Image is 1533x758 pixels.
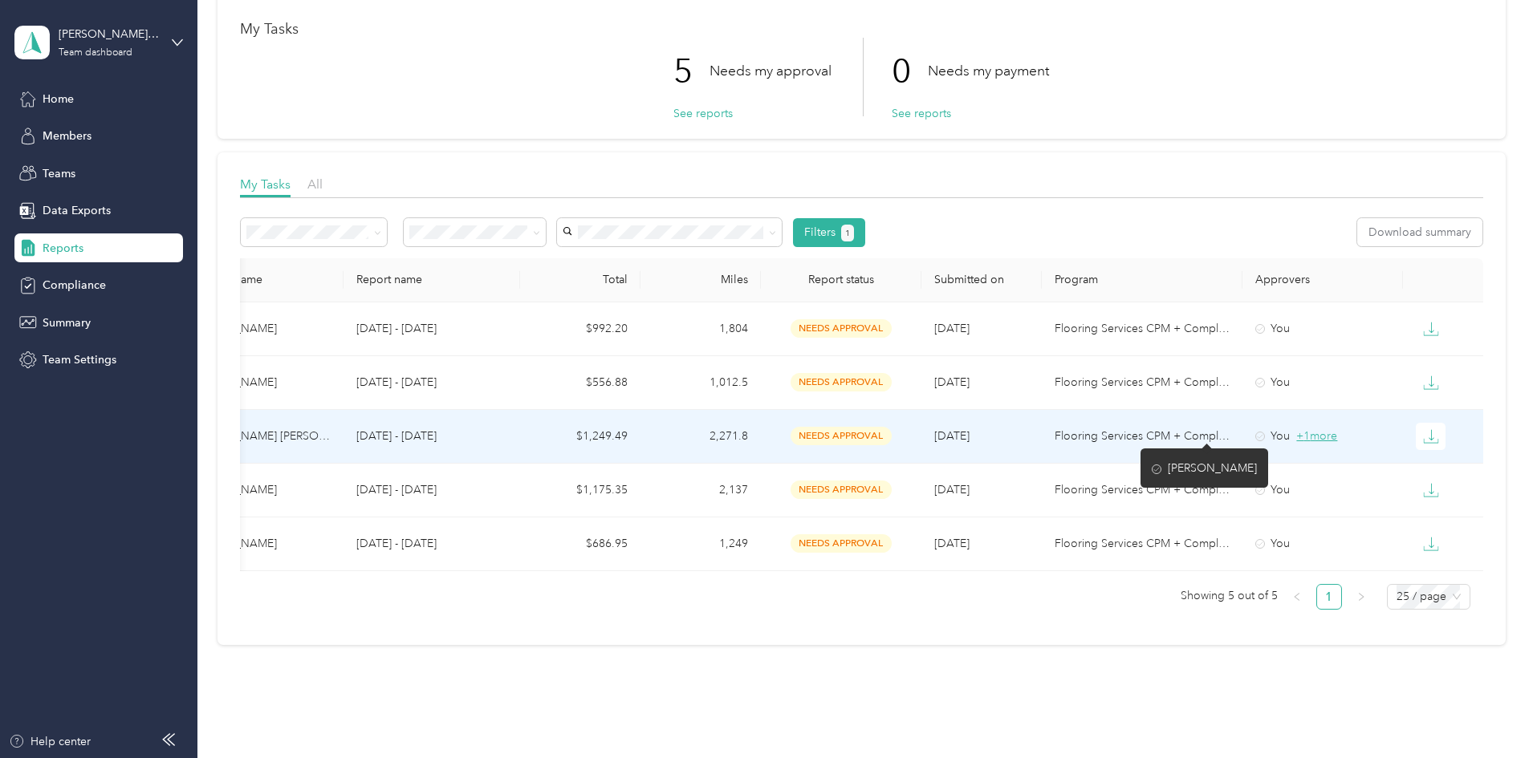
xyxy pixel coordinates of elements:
p: [DATE] - [DATE] [356,481,507,499]
span: All [307,176,323,192]
span: needs approval [791,373,892,391]
span: needs approval [791,427,892,445]
div: You [1255,535,1390,553]
td: 1,249 [640,517,761,571]
div: Page Size [1387,584,1470,610]
button: Filters1 [793,218,866,247]
span: 25 / page [1397,585,1461,609]
button: Help center [9,733,91,750]
p: Flooring Services CPM + Compliance [1055,481,1230,499]
p: Flooring Services CPM + Compliance [1055,535,1230,553]
p: Flooring Services CPM + Compliance [1055,428,1230,445]
a: 1 [1317,585,1341,609]
div: [PERSON_NAME] [188,320,331,338]
button: See reports [673,105,733,122]
div: [PERSON_NAME] [1152,460,1257,476]
span: + 1 more [1296,429,1337,443]
span: left [1292,592,1302,602]
span: Team Settings [43,351,116,368]
div: [PERSON_NAME] Team [59,26,159,43]
button: right [1348,584,1374,610]
button: left [1284,584,1310,610]
td: Flooring Services CPM + Compliance [1042,464,1242,517]
div: [PERSON_NAME] [188,481,331,499]
th: Program [1042,258,1242,302]
td: Flooring Services CPM + Compliance [1042,517,1242,571]
span: Compliance [43,277,106,294]
td: $1,175.35 [520,464,640,517]
div: You [1255,374,1390,391]
td: 2,271.8 [640,410,761,464]
div: Member name [188,273,331,286]
button: See reports [892,105,951,122]
td: Flooring Services CPM + Compliance [1042,356,1242,410]
span: [DATE] [934,483,970,497]
div: [PERSON_NAME] [PERSON_NAME] [188,428,331,445]
div: You [1255,428,1390,445]
iframe: Everlance-gr Chat Button Frame [1443,668,1533,758]
td: Flooring Services CPM + Compliance [1042,302,1242,356]
td: $556.88 [520,356,640,410]
div: Total [533,273,628,286]
li: Previous Page [1284,584,1310,610]
td: 2,137 [640,464,761,517]
span: needs approval [791,480,892,499]
p: Needs my approval [710,61,832,81]
div: You [1255,320,1390,338]
p: 0 [892,38,928,105]
button: Download summary [1357,218,1482,246]
div: Miles [653,273,748,286]
div: [PERSON_NAME] [188,374,331,391]
th: Submitted on [921,258,1042,302]
span: Showing 5 out of 5 [1181,584,1278,608]
span: right [1356,592,1366,602]
span: Home [43,91,74,107]
div: [PERSON_NAME] [188,535,331,553]
p: [DATE] - [DATE] [356,535,507,553]
span: needs approval [791,534,892,553]
span: [DATE] [934,429,970,443]
span: Summary [43,314,91,331]
td: Flooring Services CPM + Compliance [1042,410,1242,464]
span: Data Exports [43,202,111,219]
li: 1 [1316,584,1342,610]
span: Members [43,128,91,144]
td: $992.20 [520,302,640,356]
p: [DATE] - [DATE] [356,320,507,338]
span: Teams [43,165,75,182]
td: $686.95 [520,517,640,571]
td: $1,249.49 [520,410,640,464]
th: Member name [175,258,344,302]
p: 5 [673,38,710,105]
p: [DATE] - [DATE] [356,428,507,445]
span: 1 [845,226,850,241]
span: [DATE] [934,375,970,389]
span: [DATE] [934,537,970,550]
button: 1 [841,225,855,241]
div: You [1255,481,1390,499]
h1: My Tasks [240,21,1483,38]
div: Team dashboard [59,48,132,58]
span: My Tasks [240,176,291,192]
span: [DATE] [934,322,970,335]
p: Flooring Services CPM + Compliance [1055,320,1230,338]
span: needs approval [791,319,892,338]
th: Report name [344,258,520,302]
p: [DATE] - [DATE] [356,374,507,391]
p: Flooring Services CPM + Compliance [1055,374,1230,391]
th: Approvers [1242,258,1403,302]
td: 1,804 [640,302,761,356]
td: 1,012.5 [640,356,761,410]
span: Report status [774,273,909,286]
span: Reports [43,240,83,257]
li: Next Page [1348,584,1374,610]
p: Needs my payment [928,61,1049,81]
